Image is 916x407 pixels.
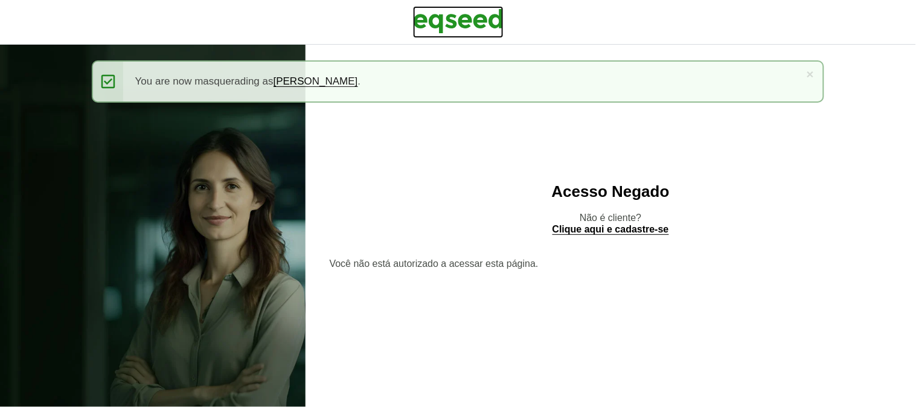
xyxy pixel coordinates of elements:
[92,60,825,103] div: You are now masquerading as .
[807,68,814,80] a: ×
[330,183,892,200] h2: Acesso Negado
[330,212,892,235] p: Não é cliente?
[330,259,892,269] section: Você não está autorizado a acessar esta página.
[552,225,669,235] a: Clique aqui e cadastre-se
[274,76,358,87] a: [PERSON_NAME]
[413,6,504,36] img: EqSeed Logo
